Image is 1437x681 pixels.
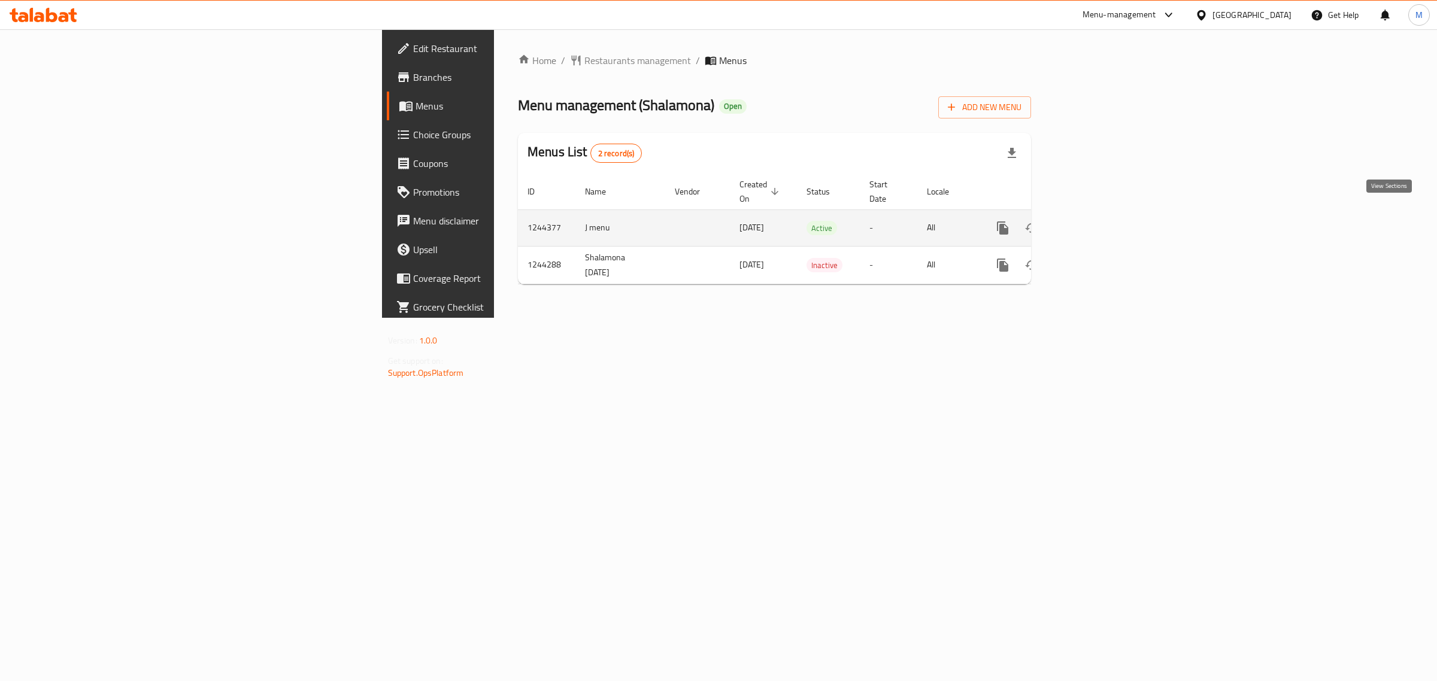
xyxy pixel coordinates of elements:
a: Support.OpsPlatform [388,365,464,381]
a: Coupons [387,149,622,178]
span: Active [807,221,837,235]
div: Open [719,99,747,114]
div: Active [807,221,837,235]
a: Branches [387,63,622,92]
span: 1.0.0 [419,333,438,348]
table: enhanced table [518,174,1113,284]
th: Actions [979,174,1113,210]
li: / [696,53,700,68]
button: Change Status [1017,214,1046,242]
span: Coupons [413,156,613,171]
span: M [1415,8,1423,22]
a: Restaurants management [570,53,691,68]
a: Menu disclaimer [387,206,622,235]
span: [DATE] [739,257,764,272]
a: Edit Restaurant [387,34,622,63]
a: Grocery Checklist [387,293,622,321]
a: Coverage Report [387,264,622,293]
span: Open [719,101,747,111]
a: Menus [387,92,622,120]
div: Inactive [807,258,842,272]
span: Add New Menu [948,100,1021,115]
button: more [989,251,1017,279]
span: Coverage Report [413,271,613,285]
span: Created On [739,177,783,206]
span: Restaurants management [584,53,691,68]
span: Inactive [807,259,842,272]
td: All [917,246,979,284]
nav: breadcrumb [518,53,1031,68]
span: Name [585,184,622,199]
span: Locale [927,184,965,199]
a: Promotions [387,178,622,206]
div: Export file [998,139,1026,168]
span: Upsell [413,242,613,257]
span: Version: [388,333,417,348]
button: Change Status [1017,251,1046,279]
span: Vendor [675,184,716,199]
span: Menus [416,99,613,113]
button: more [989,214,1017,242]
span: Choice Groups [413,127,613,142]
span: 2 record(s) [591,148,642,159]
td: - [860,246,917,284]
div: Menu-management [1083,8,1156,22]
span: ID [527,184,550,199]
h2: Menus List [527,143,642,163]
span: Menu disclaimer [413,214,613,228]
td: All [917,209,979,246]
span: Status [807,184,845,199]
button: Add New Menu [938,96,1031,118]
div: Total records count [590,144,642,163]
span: Branches [413,70,613,84]
td: - [860,209,917,246]
span: Menus [719,53,747,68]
span: Promotions [413,185,613,199]
a: Choice Groups [387,120,622,149]
span: Get support on: [388,353,443,369]
span: Grocery Checklist [413,300,613,314]
span: Start Date [869,177,903,206]
div: [GEOGRAPHIC_DATA] [1212,8,1292,22]
span: Edit Restaurant [413,41,613,56]
span: [DATE] [739,220,764,235]
a: Upsell [387,235,622,264]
